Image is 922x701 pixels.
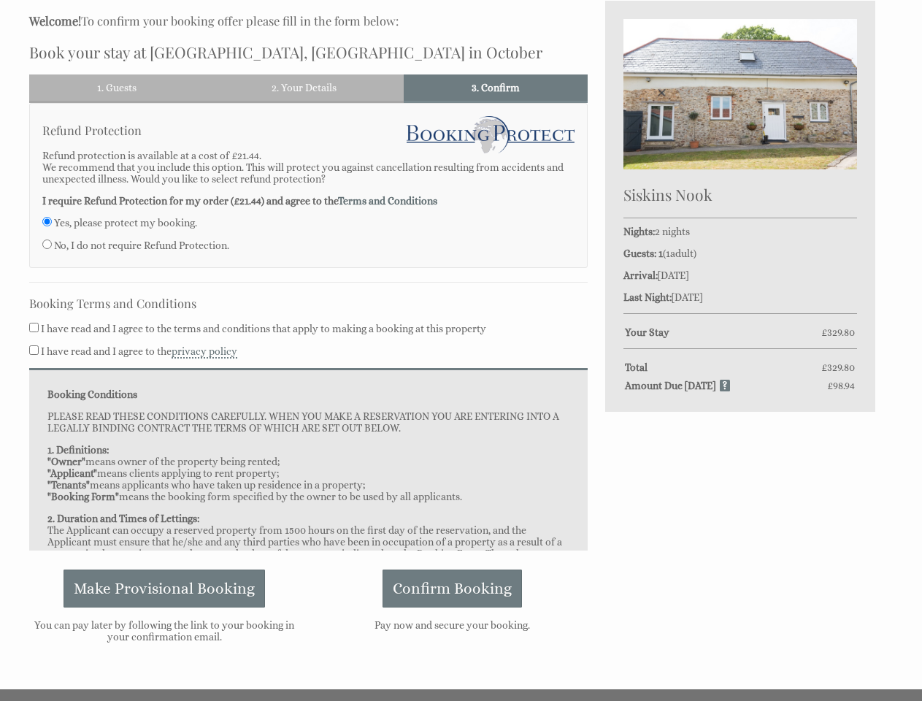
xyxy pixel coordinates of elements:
[658,248,696,259] span: ( )
[821,361,855,373] span: £
[74,580,255,597] span: Make Provisional Booking
[625,326,821,338] strong: Your Stay
[47,513,199,524] strong: 2. Duration and Times of Lettings:
[42,195,437,207] strong: I require Refund Protection for my order (£21.44) and agree to the
[41,345,237,357] label: I have read and I agree to the
[29,295,588,311] h3: Booking Terms and Conditions
[47,456,85,467] strong: "Owner"
[623,248,656,259] strong: Guests:
[47,444,569,502] p: means owner of the property being rented; means clients applying to rent property; means applican...
[623,291,857,303] p: [DATE]
[42,150,575,185] p: Refund protection is available at a cost of £21.44. We recommend that you include this option. Th...
[29,12,588,28] h3: To confirm your booking offer please fill in the form below:
[54,240,229,251] label: No, I do not require Refund Protection.
[827,361,855,373] span: 329.80
[625,361,821,373] strong: Total
[827,326,855,338] span: 329.80
[47,388,137,400] strong: Booking Conditions
[393,580,512,597] span: Confirm Booking
[47,513,569,571] p: The Applicant can occupy a reserved property from 1500 hours on the first day of the reservation,...
[338,195,437,207] a: Terms and Conditions
[172,345,237,359] a: privacy policy
[827,380,855,391] span: £
[29,619,299,643] p: You can pay later by following the link to your booking in your confirmation email.
[623,226,857,237] p: 2 nights
[29,42,588,62] h2: Book your stay at [GEOGRAPHIC_DATA], [GEOGRAPHIC_DATA] in October
[54,217,197,229] label: Yes, please protect my booking.
[821,326,855,338] span: £
[47,479,90,491] strong: "Tenants"
[64,570,265,608] button: Make Provisional Booking
[623,226,655,237] strong: Nights:
[29,12,81,28] strong: Welcome!
[623,184,857,204] h2: Siskins Nook
[41,323,486,334] label: I have read and I agree to the terms and conditions that apply to making a booking at this property
[204,74,404,101] a: 2. Your Details
[623,19,857,169] img: An image of 'Siskins Nook'
[623,291,672,303] strong: Last Night:
[623,269,658,281] strong: Arrival:
[47,467,97,479] strong: "Applicant"
[29,74,204,101] a: 1. Guests
[383,570,522,608] button: Confirm Booking
[625,380,730,391] strong: Amount Due [DATE]
[833,380,855,391] span: 98.94
[47,491,119,502] strong: "Booking Form"
[47,444,109,456] strong: 1. Definitions:
[666,248,694,259] span: adult
[407,116,575,153] img: booking-protect-b0d3abfe4c704c0bfd3bc4579879b9673e821b58881734fc20dab744fe35bc20.png
[623,269,857,281] p: [DATE]
[317,619,587,631] p: Pay now and secure your booking.
[47,410,569,434] p: PLEASE READ THESE CONDITIONS CAREFULLY. WHEN YOU MAKE A RESERVATION YOU ARE ENTERING INTO A LEGAL...
[404,74,587,101] a: 3. Confirm
[666,248,670,259] span: 1
[658,248,663,259] strong: 1
[42,122,575,138] h3: Refund Protection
